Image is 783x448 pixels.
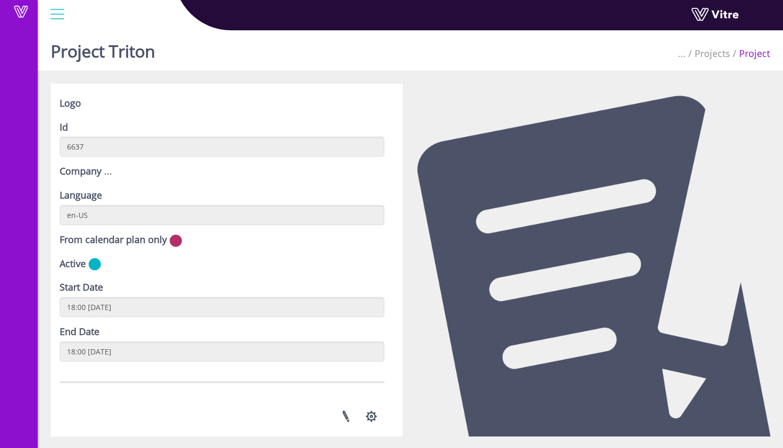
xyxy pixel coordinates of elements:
label: Start Date [60,281,103,294]
img: no [169,234,182,247]
label: Id [60,121,68,134]
label: End Date [60,325,99,339]
h1: Project Triton [51,26,155,71]
label: Language [60,189,102,202]
a: Projects [695,47,730,60]
label: Logo [60,97,81,110]
label: Active [60,257,86,271]
label: Company [60,165,101,178]
label: From calendar plan only [60,233,167,247]
span: ... [104,165,112,177]
li: Project [730,47,770,61]
img: yes [88,258,101,271]
span: ... [678,47,686,60]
